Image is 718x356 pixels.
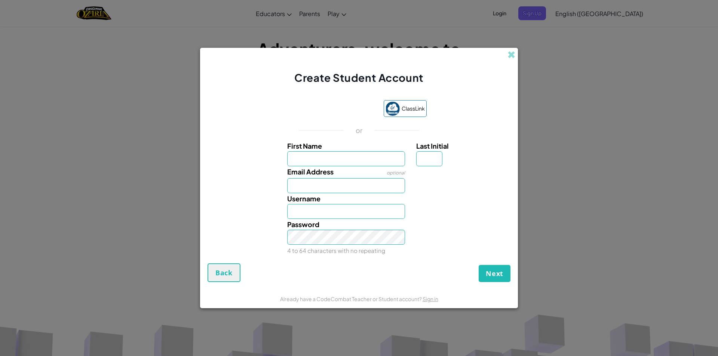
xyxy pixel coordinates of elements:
span: optional [387,170,405,176]
span: Username [287,194,320,203]
img: classlink-logo-small.png [386,102,400,116]
span: Create Student Account [294,71,423,84]
span: Already have a CodeCombat Teacher or Student account? [280,295,423,302]
span: Password [287,220,319,229]
button: Back [208,263,240,282]
button: Next [479,265,510,282]
p: or [356,126,363,135]
span: First Name [287,142,322,150]
iframe: Sign in with Google Button [288,101,380,118]
span: Back [215,268,233,277]
span: Email Address [287,167,334,176]
a: Sign in [423,295,438,302]
span: Last Initial [416,142,449,150]
span: Next [486,269,503,278]
small: 4 to 64 characters with no repeating [287,247,385,254]
span: ClassLink [402,103,425,114]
